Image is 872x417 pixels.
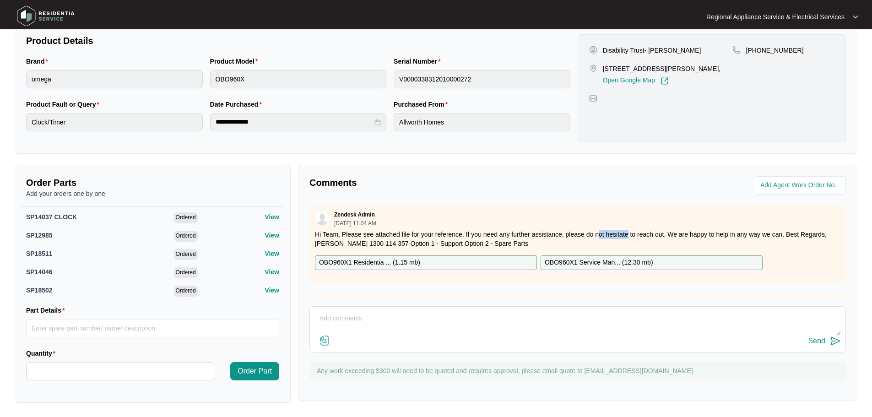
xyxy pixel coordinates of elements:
div: Send [808,337,825,345]
input: Purchased From [394,113,570,131]
input: Product Model [210,70,387,88]
label: Serial Number [394,57,444,66]
button: Order Part [230,362,279,380]
span: Order Part [238,366,272,377]
img: user.svg [315,211,329,225]
span: SP14037 CLOCK [26,213,77,221]
p: Any work exceeding $300 will need to be quoted and requires approval, please email quote to [EMAI... [317,366,841,375]
p: Add your orders one by one [26,189,279,198]
img: file-attachment-doc.svg [319,335,330,346]
p: Regional Appliance Service & Electrical Services [706,12,845,22]
span: SP12985 [26,232,53,239]
label: Part Details [26,306,69,315]
p: OBO960X1 Residentia ... ( 1.15 mb ) [319,258,420,268]
span: Ordered [174,286,198,297]
img: map-pin [589,64,597,72]
label: Quantity [26,349,59,358]
span: SP18511 [26,250,53,257]
input: Brand [26,70,203,88]
p: Hi Team, Please see attached file for your reference. If you need any further assistance, please ... [315,230,840,248]
p: View [265,212,279,222]
img: send-icon.svg [830,336,841,347]
img: map-pin [732,46,741,54]
p: Comments [309,176,571,189]
input: Add Agent Work Order No. [760,180,840,191]
label: Date Purchased [210,100,265,109]
img: Link-External [661,77,669,85]
input: Quantity [27,363,214,380]
img: residentia service logo [14,2,78,30]
span: Ordered [174,267,198,278]
span: Ordered [174,231,198,242]
span: Ordered [174,212,198,223]
input: Part Details [26,319,279,337]
p: [DATE] 11:04 AM [334,221,376,226]
img: user-pin [589,46,597,54]
span: SP18502 [26,287,53,294]
p: Product Details [26,34,570,47]
span: Ordered [174,249,198,260]
p: [STREET_ADDRESS][PERSON_NAME], [603,64,721,73]
button: Send [808,335,841,347]
p: Order Parts [26,176,279,189]
input: Serial Number [394,70,570,88]
input: Date Purchased [216,117,373,127]
span: SP14046 [26,268,53,276]
p: View [265,286,279,295]
label: Brand [26,57,52,66]
input: Product Fault or Query [26,113,203,131]
img: dropdown arrow [853,15,858,19]
label: Product Model [210,57,262,66]
img: map-pin [589,94,597,103]
label: Product Fault or Query [26,100,103,109]
a: Open Google Map [603,77,669,85]
p: Zendesk Admin [334,211,375,218]
label: Purchased From [394,100,451,109]
p: OBO960X1 Service Man... ( 12.30 mb ) [545,258,653,268]
p: View [265,267,279,276]
p: View [265,249,279,258]
p: [PHONE_NUMBER] [746,46,804,55]
p: Disability Trust- [PERSON_NAME] [603,46,701,55]
p: View [265,231,279,240]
